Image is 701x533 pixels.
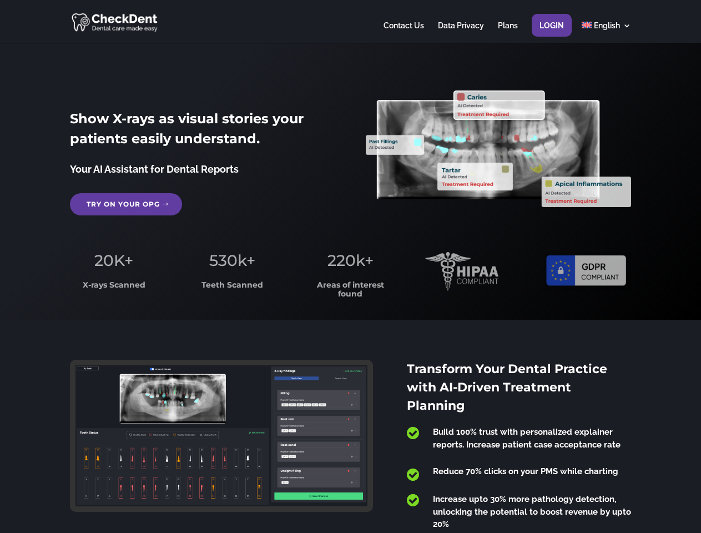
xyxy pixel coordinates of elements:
[407,361,607,413] span: Transform Your Dental Practice with AI-Driven Treatment Planning
[307,281,395,304] h3: Areas of interest found
[498,22,518,43] a: Plans
[70,163,239,175] span: Your AI Assistant for Dental Reports
[582,22,631,43] a: English
[70,193,182,215] a: Try on your OPG
[438,22,484,43] a: Data Privacy
[327,251,374,270] span: 220k+
[433,494,631,529] span: Increase upto 30% more pathology detection, unlocking the potential to boost revenue by upto 20%
[72,11,159,33] img: CheckDent AI
[433,466,618,476] span: Reduce 70% clicks on your PMS while charting
[209,251,255,270] span: 530k+
[433,427,621,450] span: Build 100% trust with personalized explainer reports. Increase patient case acceptance rate
[594,21,620,30] span: English
[94,251,133,270] span: 20K+
[407,493,419,507] span: 
[407,467,419,482] span: 
[407,426,419,440] span: 
[384,22,424,43] a: Contact Us
[70,109,335,154] h2: Show X-rays as visual stories your patients easily understand.
[539,22,564,43] a: Login
[366,90,631,207] img: X_Ray_annotated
